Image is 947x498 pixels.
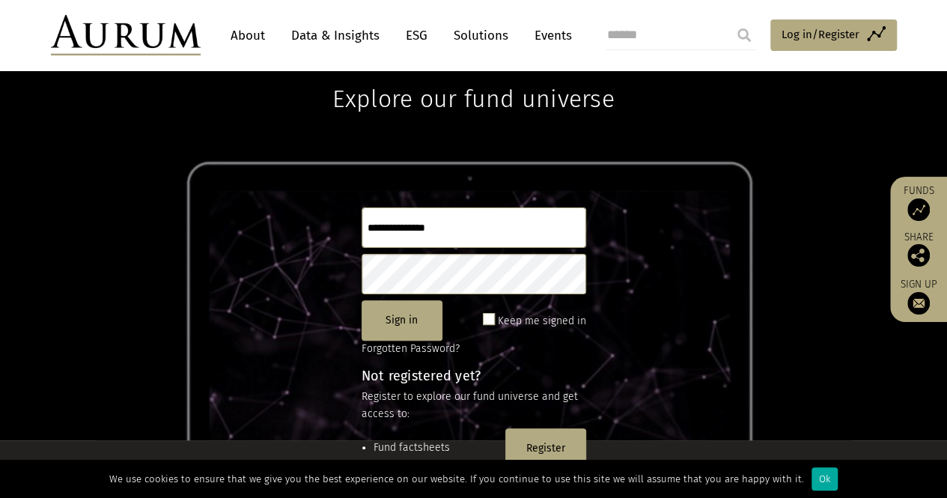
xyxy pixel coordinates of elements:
[284,22,387,49] a: Data & Insights
[362,300,442,341] button: Sign in
[362,342,460,355] a: Forgotten Password?
[812,467,838,491] div: Ok
[374,440,499,456] li: Fund factsheets
[223,22,272,49] a: About
[907,198,930,221] img: Access Funds
[898,184,940,221] a: Funds
[398,22,435,49] a: ESG
[898,232,940,267] div: Share
[332,40,614,113] h1: Explore our fund universe
[446,22,516,49] a: Solutions
[898,278,940,315] a: Sign up
[782,25,859,43] span: Log in/Register
[362,369,586,383] h4: Not registered yet?
[362,389,586,422] p: Register to explore our fund universe and get access to:
[729,20,759,50] input: Submit
[498,312,586,330] label: Keep me signed in
[770,19,897,51] a: Log in/Register
[527,22,572,49] a: Events
[907,244,930,267] img: Share this post
[907,292,930,315] img: Sign up to our newsletter
[505,428,586,469] button: Register
[51,15,201,55] img: Aurum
